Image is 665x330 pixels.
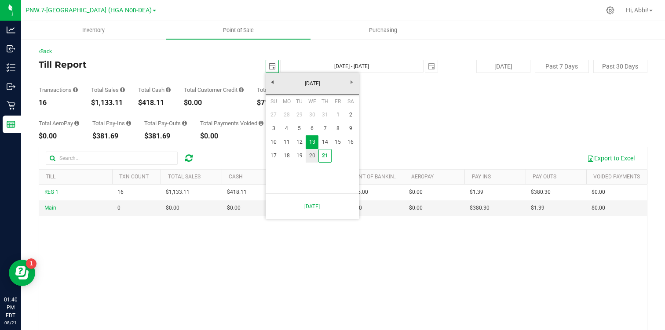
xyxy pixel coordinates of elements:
a: 19 [293,149,306,163]
span: Main [44,205,56,211]
a: Purchasing [311,21,456,40]
a: Total Sales [168,174,201,180]
i: Sum of all cash pay-ins added to tills within the date range. [126,120,131,126]
inline-svg: Reports [7,120,15,129]
a: 10 [267,135,280,149]
span: PNW.7-[GEOGRAPHIC_DATA] (HGA Non-DEA) [26,7,152,14]
a: 31 [318,108,331,122]
inline-svg: Inbound [7,44,15,53]
button: Export to Excel [581,151,640,166]
a: 20 [306,149,318,163]
a: 5 [293,122,306,135]
button: Past 30 Days [593,60,647,73]
a: Back [39,48,52,54]
div: Total AeroPay [39,120,79,126]
i: Sum of all cash pay-outs removed from tills within the date range. [182,120,187,126]
span: $380.30 [531,188,551,196]
span: Inventory [70,26,117,34]
div: Total Pay-Outs [144,120,187,126]
a: 15 [332,135,344,149]
th: Monday [280,95,293,108]
i: Sum of all successful, non-voided payment transaction amounts (excluding tips and transaction fee... [120,87,125,93]
a: 12 [293,135,306,149]
span: REG 1 [44,189,58,195]
i: Count of all successful payment transactions, possibly including voids, refunds, and cash-back fr... [73,87,78,93]
span: $1.39 [470,188,483,196]
span: Hi, Abbi! [626,7,648,14]
inline-svg: Analytics [7,25,15,34]
a: 3 [267,122,280,135]
a: [DATE] [270,197,354,215]
i: Sum of all successful, non-voided cash payment transaction amounts (excluding tips and transactio... [166,87,171,93]
th: Tuesday [293,95,306,108]
span: $0.00 [409,188,423,196]
span: $1,133.11 [166,188,190,196]
div: Manage settings [605,6,616,15]
a: 16 [344,135,357,149]
div: Total Customer Credit [184,87,244,93]
p: 08/21 [4,319,17,326]
th: Thursday [318,95,331,108]
div: $0.00 [39,133,79,140]
a: 7 [318,122,331,135]
a: 9 [344,122,357,135]
i: Sum of all successful, non-voided payment transaction amounts using account credit as the payment... [239,87,244,93]
inline-svg: Outbound [7,82,15,91]
th: Wednesday [306,95,318,108]
a: 11 [280,135,293,149]
a: 27 [267,108,280,122]
inline-svg: Inventory [7,63,15,72]
div: Total Cash [138,87,171,93]
span: $1.39 [531,204,544,212]
iframe: Resource center [9,260,35,286]
iframe: Resource center unread badge [26,258,37,269]
span: $418.11 [227,188,247,196]
span: $0.00 [166,204,179,212]
i: Sum of all successful AeroPay payment transaction amounts for all purchases in the date range. Ex... [74,120,79,126]
p: 01:40 PM EDT [4,296,17,319]
a: 8 [332,122,344,135]
a: 28 [280,108,293,122]
a: AeroPay [411,174,434,180]
th: Friday [332,95,344,108]
a: Point of Banking (POB) [350,174,413,180]
div: Transactions [39,87,78,93]
div: $381.69 [144,133,187,140]
div: Total Point of Banking (POB) [257,87,334,93]
div: $418.11 [138,99,171,106]
a: Previous [266,75,279,89]
a: 18 [280,149,293,163]
a: Voided Payments [593,174,640,180]
a: TXN Count [119,174,149,180]
span: 16 [117,188,124,196]
a: 30 [306,108,318,122]
a: 6 [306,122,318,135]
a: 29 [293,108,306,122]
span: select [266,60,278,73]
span: $0.00 [592,188,605,196]
a: 1 [332,108,344,122]
div: $0.00 [200,133,263,140]
div: Total Sales [91,87,125,93]
span: $0.00 [227,204,241,212]
a: 2 [344,108,357,122]
inline-svg: Retail [7,101,15,110]
div: $381.69 [92,133,131,140]
input: Search... [46,152,178,165]
div: $715.00 [257,99,334,106]
i: Sum of all voided payment transaction amounts (excluding tips and transaction fees) within the da... [259,120,263,126]
a: Cash [229,174,243,180]
a: Till [46,174,55,180]
a: 17 [267,149,280,163]
div: $0.00 [184,99,244,106]
div: Total Pay-Ins [92,120,131,126]
a: Point of Sale [166,21,311,40]
a: 21 [318,149,331,163]
a: 13 [306,135,318,149]
th: Saturday [344,95,357,108]
th: Sunday [267,95,280,108]
span: $0.00 [409,204,423,212]
h4: Till Report [39,60,241,69]
span: $380.30 [470,204,490,212]
a: 4 [280,122,293,135]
